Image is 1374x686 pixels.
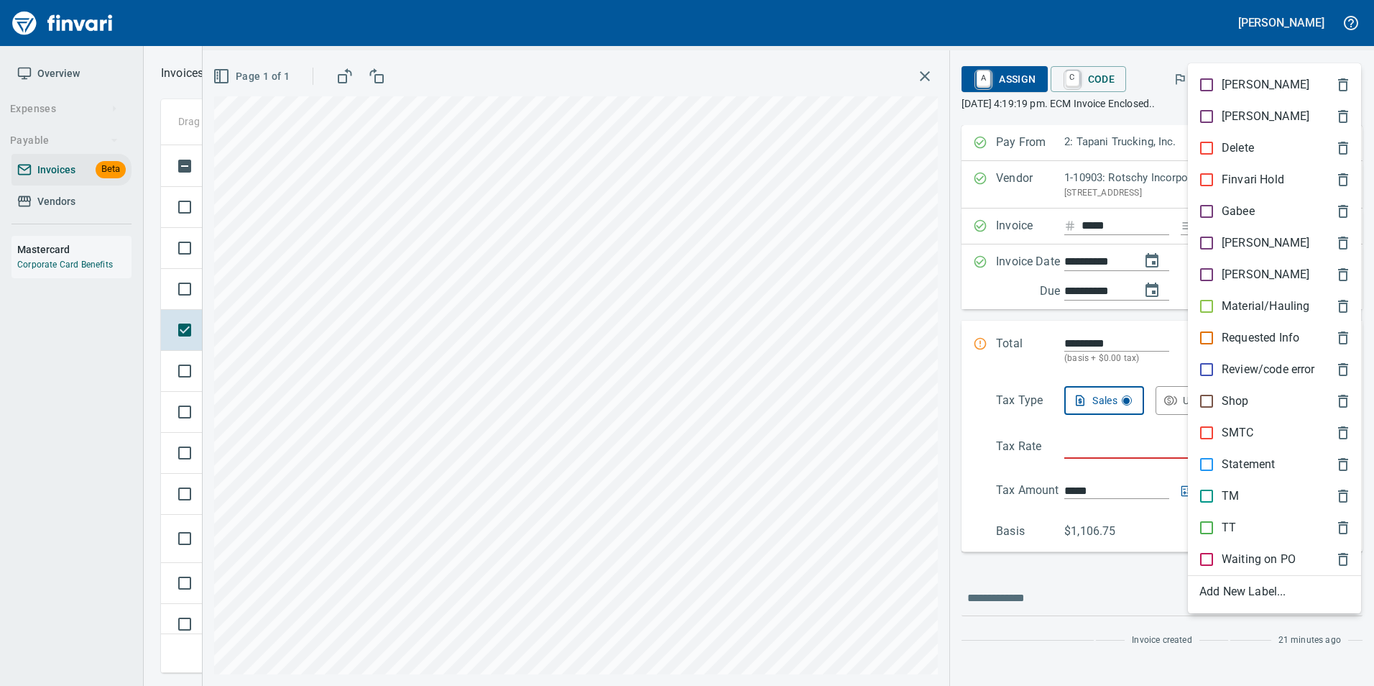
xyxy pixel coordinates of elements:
p: Finvari Hold [1222,171,1284,188]
p: Material/Hauling [1222,298,1309,315]
p: [PERSON_NAME] [1222,76,1309,93]
p: Review/code error [1222,361,1315,378]
p: Gabee [1222,203,1255,220]
p: Requested Info [1222,329,1299,347]
p: [PERSON_NAME] [1222,108,1309,125]
p: Statement [1222,456,1275,473]
p: TM [1222,488,1239,505]
span: Add New Label... [1199,583,1350,600]
p: TT [1222,519,1236,536]
p: SMTC [1222,424,1254,442]
p: Shop [1222,393,1249,410]
p: Delete [1222,140,1254,157]
p: Waiting on PO [1222,551,1296,568]
p: [PERSON_NAME] [1222,234,1309,252]
p: [PERSON_NAME] [1222,266,1309,283]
